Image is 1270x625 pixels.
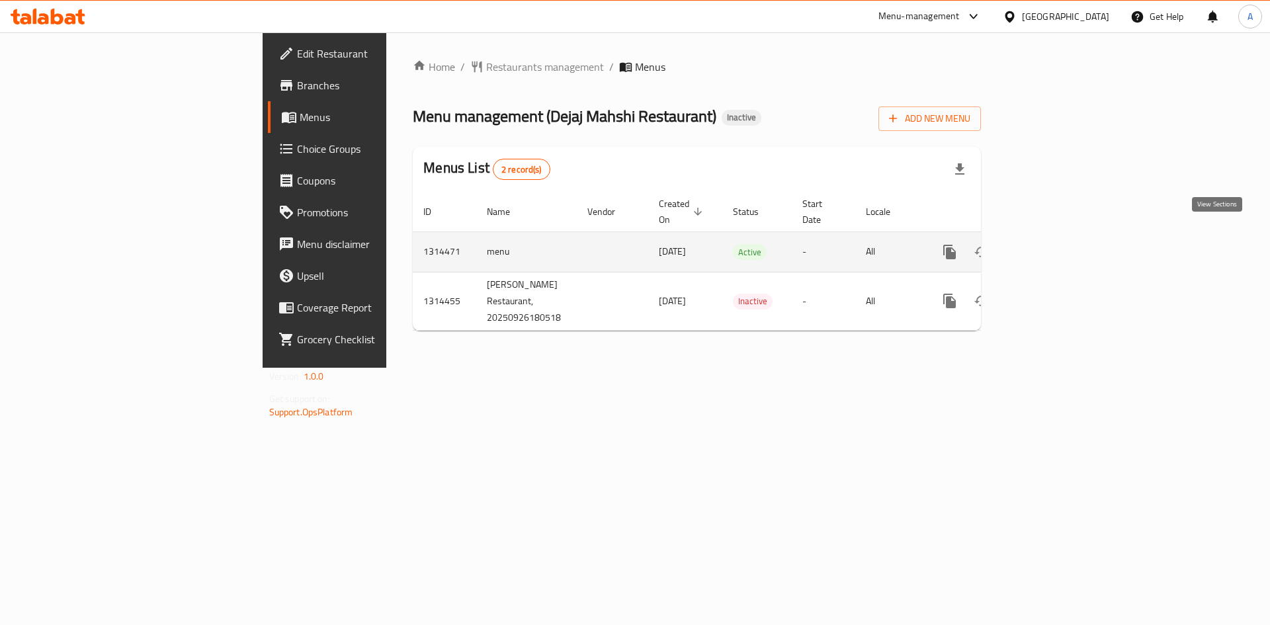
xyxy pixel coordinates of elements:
[587,204,632,220] span: Vendor
[268,292,475,323] a: Coverage Report
[476,272,577,330] td: [PERSON_NAME] Restaurant, 20250926180518
[268,69,475,101] a: Branches
[733,294,773,310] div: Inactive
[304,368,324,385] span: 1.0.0
[966,285,997,317] button: Change Status
[269,390,330,407] span: Get support on:
[659,196,706,228] span: Created On
[792,231,855,272] td: -
[268,38,475,69] a: Edit Restaurant
[889,110,970,127] span: Add New Menu
[476,231,577,272] td: menu
[792,272,855,330] td: -
[722,112,761,123] span: Inactive
[268,133,475,165] a: Choice Groups
[268,323,475,355] a: Grocery Checklist
[659,292,686,310] span: [DATE]
[297,268,464,284] span: Upsell
[423,158,550,180] h2: Menus List
[269,403,353,421] a: Support.OpsPlatform
[934,236,966,268] button: more
[413,101,716,131] span: Menu management ( Dejaj Mahshi Restaurant )
[297,141,464,157] span: Choice Groups
[493,163,550,176] span: 2 record(s)
[297,173,464,188] span: Coupons
[297,77,464,93] span: Branches
[470,59,604,75] a: Restaurants management
[297,300,464,315] span: Coverage Report
[878,9,960,24] div: Menu-management
[493,159,550,180] div: Total records count
[300,109,464,125] span: Menus
[268,101,475,133] a: Menus
[297,236,464,252] span: Menu disclaimer
[923,192,1072,232] th: Actions
[413,59,981,75] nav: breadcrumb
[733,245,767,260] span: Active
[733,294,773,309] span: Inactive
[269,368,302,385] span: Version:
[487,204,527,220] span: Name
[268,260,475,292] a: Upsell
[934,285,966,317] button: more
[268,165,475,196] a: Coupons
[297,204,464,220] span: Promotions
[268,228,475,260] a: Menu disclaimer
[802,196,839,228] span: Start Date
[659,243,686,260] span: [DATE]
[413,192,1072,331] table: enhanced table
[1022,9,1109,24] div: [GEOGRAPHIC_DATA]
[1248,9,1253,24] span: A
[722,110,761,126] div: Inactive
[733,204,776,220] span: Status
[944,153,976,185] div: Export file
[297,46,464,62] span: Edit Restaurant
[866,204,908,220] span: Locale
[855,231,923,272] td: All
[297,331,464,347] span: Grocery Checklist
[635,59,665,75] span: Menus
[423,204,448,220] span: ID
[609,59,614,75] li: /
[268,196,475,228] a: Promotions
[878,106,981,131] button: Add New Menu
[486,59,604,75] span: Restaurants management
[855,272,923,330] td: All
[733,244,767,260] div: Active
